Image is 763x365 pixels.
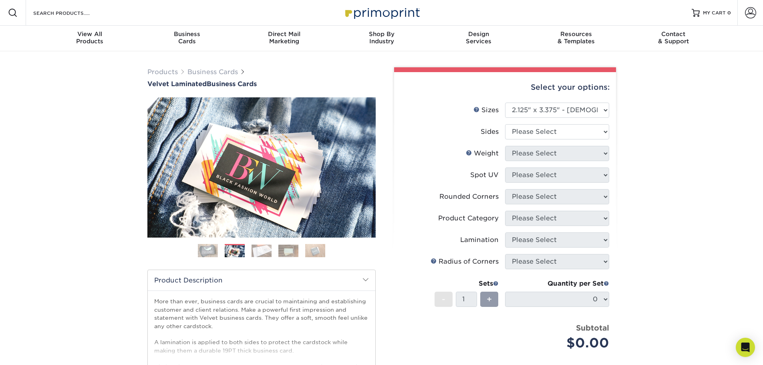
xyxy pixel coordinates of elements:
div: Product Category [438,214,499,223]
a: View AllProducts [41,26,139,51]
h2: Product Description [148,270,375,290]
span: Direct Mail [236,30,333,38]
div: & Templates [527,30,625,45]
img: Business Cards 05 [305,244,325,258]
span: MY CART [703,10,726,16]
a: Products [147,68,178,76]
a: Business Cards [187,68,238,76]
div: Spot UV [470,170,499,180]
div: Products [41,30,139,45]
h1: Business Cards [147,80,376,88]
div: Services [430,30,527,45]
span: Velvet Laminated [147,80,207,88]
a: DesignServices [430,26,527,51]
img: Business Cards 03 [252,244,272,257]
div: Open Intercom Messenger [736,338,755,357]
div: Radius of Corners [431,257,499,266]
img: Primoprint [342,4,422,21]
a: BusinessCards [138,26,236,51]
div: Marketing [236,30,333,45]
a: Direct MailMarketing [236,26,333,51]
a: Contact& Support [625,26,722,51]
span: Resources [527,30,625,38]
iframe: Google Customer Reviews [2,341,68,362]
span: Business [138,30,236,38]
span: - [442,293,445,305]
div: & Support [625,30,722,45]
div: Lamination [460,235,499,245]
img: Business Cards 02 [225,245,245,258]
div: Sets [435,279,499,288]
img: Velvet Laminated 02 [147,97,376,238]
span: + [487,293,492,305]
input: SEARCH PRODUCTS..... [32,8,111,18]
div: Sides [481,127,499,137]
img: Business Cards 01 [198,241,218,261]
div: Rounded Corners [439,192,499,202]
a: Velvet LaminatedBusiness Cards [147,80,376,88]
div: Weight [466,149,499,158]
span: Shop By [333,30,430,38]
div: Select your options: [401,72,610,103]
a: Shop ByIndustry [333,26,430,51]
div: $0.00 [511,333,609,353]
a: Resources& Templates [527,26,625,51]
span: 0 [727,10,731,16]
span: Design [430,30,527,38]
span: View All [41,30,139,38]
img: Business Cards 04 [278,244,298,257]
div: Industry [333,30,430,45]
strong: Subtotal [576,323,609,332]
span: Contact [625,30,722,38]
div: Sizes [473,105,499,115]
div: Quantity per Set [505,279,609,288]
div: Cards [138,30,236,45]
